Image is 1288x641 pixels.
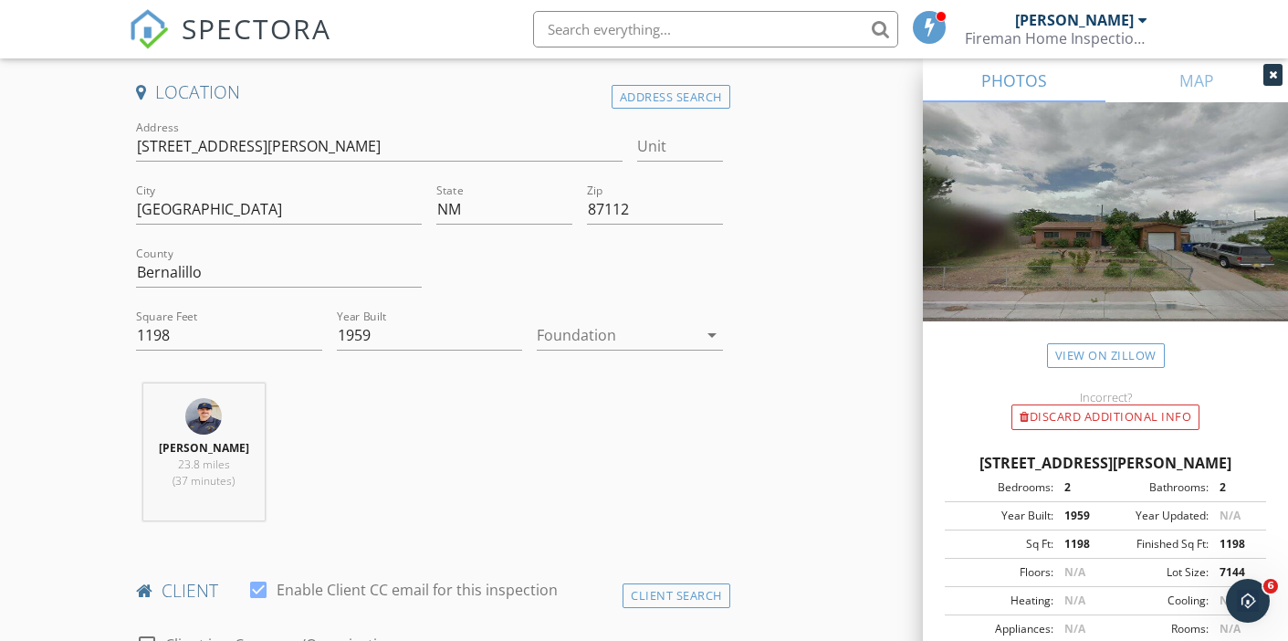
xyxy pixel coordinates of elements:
[945,452,1266,474] div: [STREET_ADDRESS][PERSON_NAME]
[1011,405,1199,430] div: Discard Additional info
[136,579,722,603] h4: client
[1209,479,1261,496] div: 2
[923,390,1288,405] div: Incorrect?
[950,593,1053,609] div: Heating:
[923,102,1288,365] img: streetview
[950,479,1053,496] div: Bedrooms:
[1105,564,1209,581] div: Lot Size:
[277,581,558,599] label: Enable Client CC email for this inspection
[950,508,1053,524] div: Year Built:
[1220,508,1241,523] span: N/A
[612,85,730,110] div: Address Search
[1209,564,1261,581] div: 7144
[182,9,331,47] span: SPECTORA
[185,398,222,435] img: 20190307_154808.jpg
[1209,536,1261,552] div: 1198
[1053,479,1105,496] div: 2
[178,457,230,472] span: 23.8 miles
[129,25,331,63] a: SPECTORA
[950,536,1053,552] div: Sq Ft:
[950,621,1053,637] div: Appliances:
[1220,593,1241,608] span: N/A
[1220,621,1241,636] span: N/A
[1226,579,1270,623] iframe: Intercom live chat
[1064,621,1085,636] span: N/A
[129,9,169,49] img: The Best Home Inspection Software - Spectora
[1047,343,1165,368] a: View on Zillow
[701,324,723,346] i: arrow_drop_down
[1015,11,1134,29] div: [PERSON_NAME]
[159,440,249,456] strong: [PERSON_NAME]
[623,583,730,608] div: Client Search
[1105,58,1288,102] a: MAP
[1263,579,1278,594] span: 6
[1105,621,1209,637] div: Rooms:
[1064,593,1085,608] span: N/A
[1105,508,1209,524] div: Year Updated:
[136,80,722,104] h4: Location
[1064,564,1085,580] span: N/A
[1053,536,1105,552] div: 1198
[950,564,1053,581] div: Floors:
[1105,593,1209,609] div: Cooling:
[1053,508,1105,524] div: 1959
[965,29,1147,47] div: Fireman Home Inspections
[173,473,235,489] span: (37 minutes)
[533,11,898,47] input: Search everything...
[1105,479,1209,496] div: Bathrooms:
[923,58,1105,102] a: PHOTOS
[1105,536,1209,552] div: Finished Sq Ft:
